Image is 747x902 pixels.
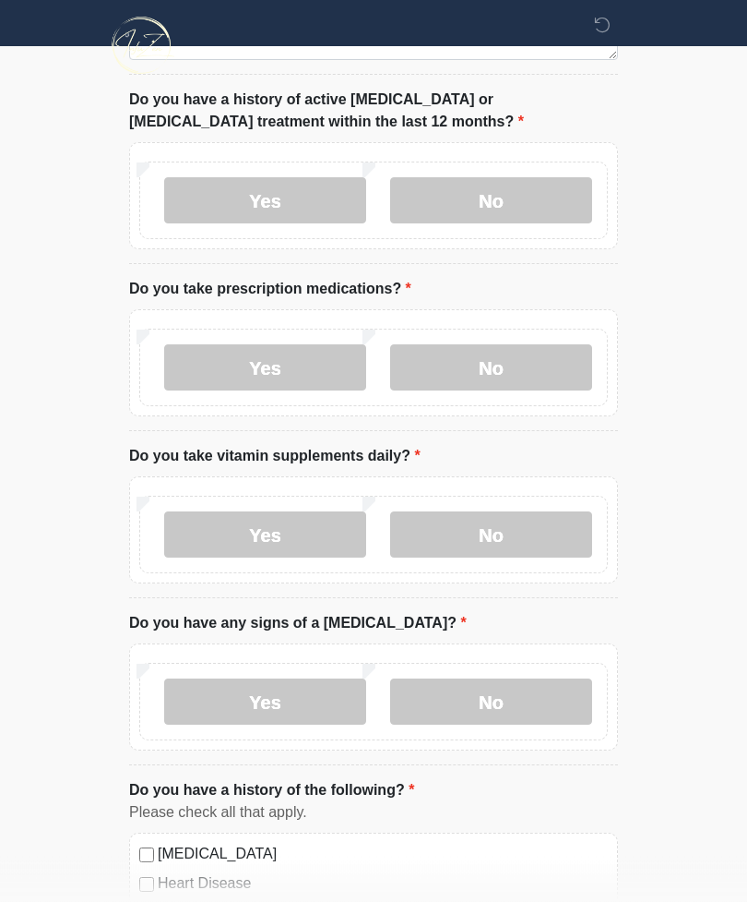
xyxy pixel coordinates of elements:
[139,848,154,863] input: [MEDICAL_DATA]
[129,613,467,635] label: Do you have any signs of a [MEDICAL_DATA]?
[139,878,154,893] input: Heart Disease
[164,512,366,559] label: Yes
[129,802,618,824] div: Please check all that apply.
[158,873,608,896] label: Heart Disease
[129,446,421,468] label: Do you take vitamin supplements daily?
[390,178,592,224] label: No
[390,512,592,559] label: No
[164,345,366,391] label: Yes
[164,680,366,726] label: Yes
[164,178,366,224] label: Yes
[390,680,592,726] label: No
[390,345,592,391] label: No
[158,844,608,866] label: [MEDICAL_DATA]
[129,279,411,301] label: Do you take prescription medications?
[111,14,174,78] img: InfuZen Health Logo
[129,90,618,134] label: Do you have a history of active [MEDICAL_DATA] or [MEDICAL_DATA] treatment within the last 12 mon...
[129,780,414,802] label: Do you have a history of the following?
